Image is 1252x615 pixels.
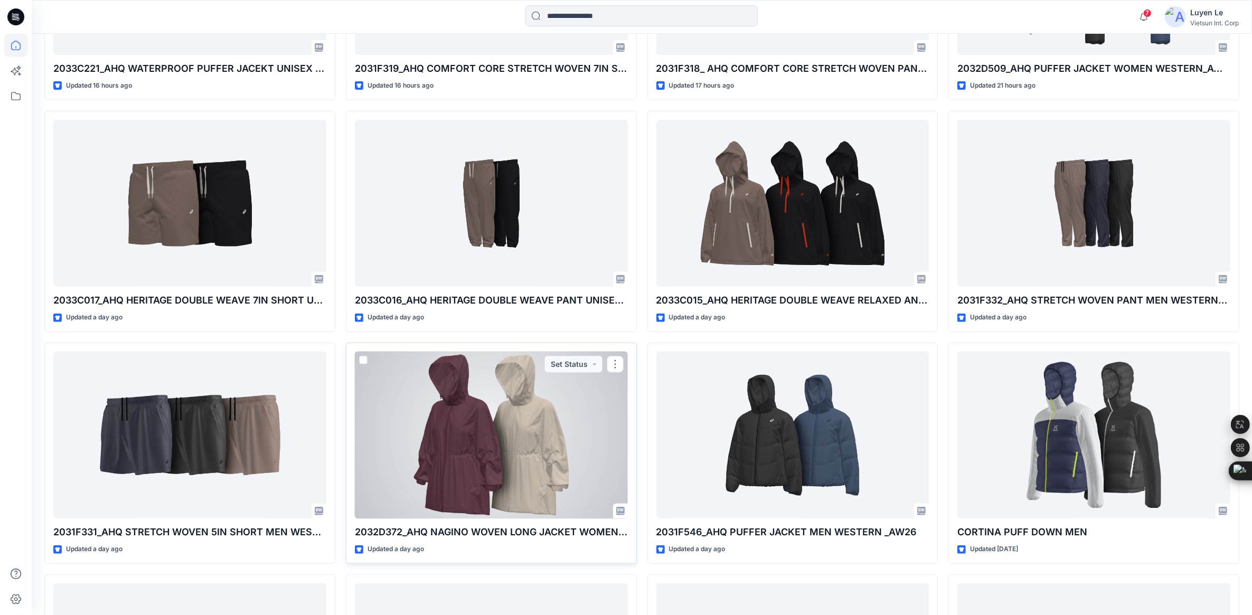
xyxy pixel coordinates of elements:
[355,61,628,76] p: 2031F319_AHQ COMFORT CORE STRETCH WOVEN 7IN SHORT MEN WESTERN_SMS_AW26
[53,293,326,308] p: 2033C017_AHQ HERITAGE DOUBLE WEAVE 7IN SHORT UNISEX WESTERN_AW26
[957,120,1230,287] a: 2031F332_AHQ STRETCH WOVEN PANT MEN WESTERN_AW26
[669,80,735,91] p: Updated 17 hours ago
[368,312,424,323] p: Updated a day ago
[957,293,1230,308] p: 2031F332_AHQ STRETCH WOVEN PANT MEN WESTERN_AW26
[368,544,424,555] p: Updated a day ago
[53,352,326,519] a: 2031F331_AHQ STRETCH WOVEN 5IN SHORT MEN WESTERN_AW26
[669,544,726,555] p: Updated a day ago
[355,293,628,308] p: 2033C016_AHQ HERITAGE DOUBLE WEAVE PANT UNISEX WESTERN_AW26
[53,525,326,540] p: 2031F331_AHQ STRETCH WOVEN 5IN SHORT MEN WESTERN_AW26
[957,61,1230,76] p: 2032D509_AHQ PUFFER JACKET WOMEN WESTERN_AW26
[355,525,628,540] p: 2032D372_AHQ NAGINO WOVEN LONG JACKET WOMEN WESTERN_AW26
[355,352,628,519] a: 2032D372_AHQ NAGINO WOVEN LONG JACKET WOMEN WESTERN_AW26
[656,61,929,76] p: 2031F318_ AHQ COMFORT CORE STRETCH WOVEN PANT MEN WESTERN_SMS_AW26
[656,120,929,287] a: 2033C015_AHQ HERITAGE DOUBLE WEAVE RELAXED ANORAK UNISEX WESTERN _AW26
[970,312,1027,323] p: Updated a day ago
[1143,9,1152,17] span: 7
[355,120,628,287] a: 2033C016_AHQ HERITAGE DOUBLE WEAVE PANT UNISEX WESTERN_AW26
[957,352,1230,519] a: CORTINA PUFF DOWN MEN
[656,352,929,519] a: 2031F546_AHQ PUFFER JACKET MEN WESTERN _AW26
[970,544,1018,555] p: Updated [DATE]
[1165,6,1186,27] img: avatar
[66,80,132,91] p: Updated 16 hours ago
[1190,6,1239,19] div: Luyen Le
[368,80,434,91] p: Updated 16 hours ago
[66,312,123,323] p: Updated a day ago
[656,293,929,308] p: 2033C015_AHQ HERITAGE DOUBLE WEAVE RELAXED ANORAK UNISEX WESTERN _AW26
[53,61,326,76] p: 2033C221_AHQ WATERPROOF PUFFER JACEKT UNISEX WESTERN_AW26
[669,312,726,323] p: Updated a day ago
[656,525,929,540] p: 2031F546_AHQ PUFFER JACKET MEN WESTERN _AW26
[1190,19,1239,27] div: Vietsun Int. Corp
[53,120,326,287] a: 2033C017_AHQ HERITAGE DOUBLE WEAVE 7IN SHORT UNISEX WESTERN_AW26
[970,80,1036,91] p: Updated 21 hours ago
[66,544,123,555] p: Updated a day ago
[957,525,1230,540] p: CORTINA PUFF DOWN MEN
